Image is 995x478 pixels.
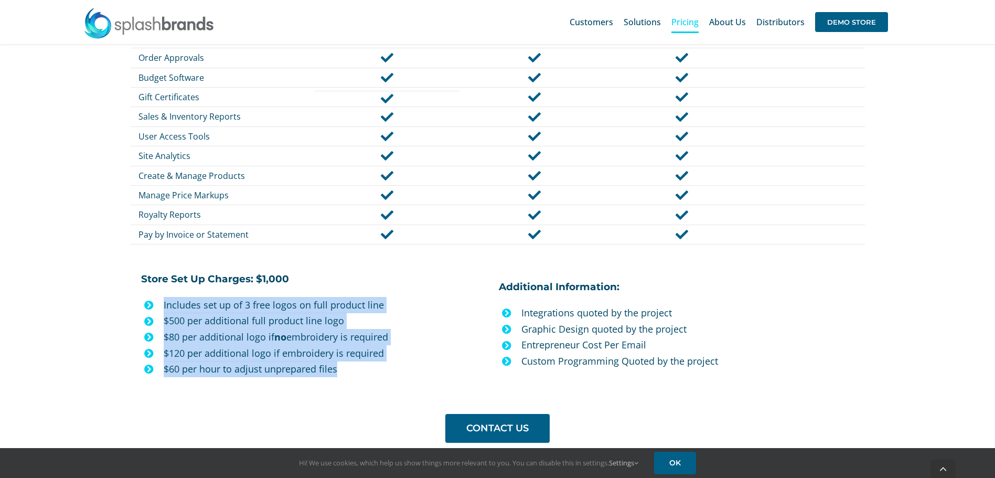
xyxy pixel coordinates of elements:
p: $120 per additional logo if embroidery is required [164,345,491,362]
strong: Additional Information: [499,281,619,293]
p: Budget Software [138,72,312,83]
span: About Us [709,18,746,26]
p: Includes set up of 3 free logos on full product line [164,297,491,313]
b: no [274,331,286,343]
p: $500 per additional full product line logo [164,313,491,329]
p: Gift Certificates [138,91,312,103]
span: Customers [570,18,613,26]
a: Pricing [671,5,699,39]
a: Settings [609,458,638,468]
a: DEMO STORE [815,5,888,39]
p: Manage Price Markups [138,189,312,201]
p: $60 per hour to adjust unprepared files [164,361,491,377]
p: $80 per additional logo if embroidery is required [164,329,491,345]
p: Order Approvals [138,52,312,63]
p: Graphic Design quoted by the project [521,321,864,337]
p: Integrations quoted by the project [521,305,864,321]
a: Customers [570,5,613,39]
img: SplashBrands.com Logo [83,7,215,39]
p: Entrepreneur Cost Per Email [521,337,864,353]
span: Solutions [624,18,661,26]
span: DEMO STORE [815,12,888,32]
p: User Access Tools [138,131,312,142]
p: Custom Programming Quoted by the project [521,353,864,369]
span: Hi! We use cookies, which help us show things more relevant to you. You can disable this in setti... [299,458,638,468]
a: CONTACT US [445,414,550,443]
a: Distributors [756,5,805,39]
span: CONTACT US [466,423,529,434]
p: Royalty Reports [138,209,312,220]
span: Distributors [756,18,805,26]
p: Pay by Invoice or Statement [138,229,312,240]
p: Site Analytics [138,150,312,162]
nav: Main Menu Sticky [570,5,888,39]
span: Pricing [671,18,699,26]
p: Sales & Inventory Reports [138,111,312,122]
a: OK [654,452,696,474]
p: Create & Manage Products [138,170,312,182]
strong: Store Set Up Charges: $1,000 [141,273,289,285]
